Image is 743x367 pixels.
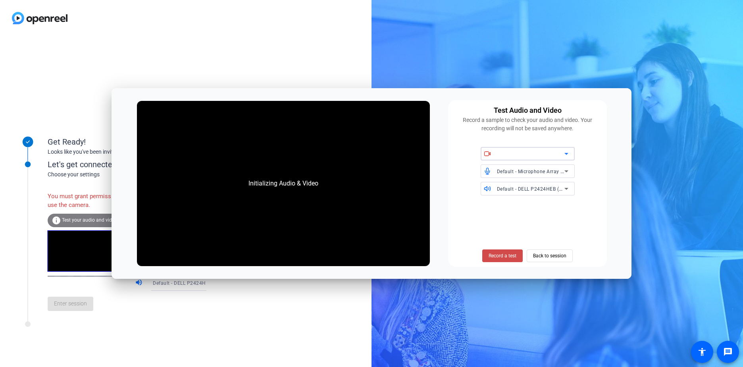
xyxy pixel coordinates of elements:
[48,136,206,148] div: Get Ready!
[453,116,602,133] div: Record a sample to check your audio and video. Your recording will not be saved anywhere.
[527,249,573,262] button: Back to session
[62,217,117,223] span: Test your audio and video
[494,105,562,116] div: Test Audio and Video
[48,188,135,214] div: You must grant permissions to use the camera.
[48,158,223,170] div: Let's get connected.
[153,280,296,286] span: Default - DELL P2424HEB (HD Audio Driver for Display Audio)
[48,170,223,179] div: Choose your settings
[48,148,206,156] div: Looks like you've been invited to join
[723,347,733,357] mat-icon: message
[135,278,144,288] mat-icon: volume_up
[497,168,603,174] span: Default - Microphone Array (Realtek(R) Audio)
[533,248,566,263] span: Back to session
[482,249,523,262] button: Record a test
[697,347,707,357] mat-icon: accessibility
[489,252,516,259] span: Record a test
[241,171,326,196] div: Initializing Audio & Video
[497,185,640,192] span: Default - DELL P2424HEB (HD Audio Driver for Display Audio)
[52,216,61,225] mat-icon: info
